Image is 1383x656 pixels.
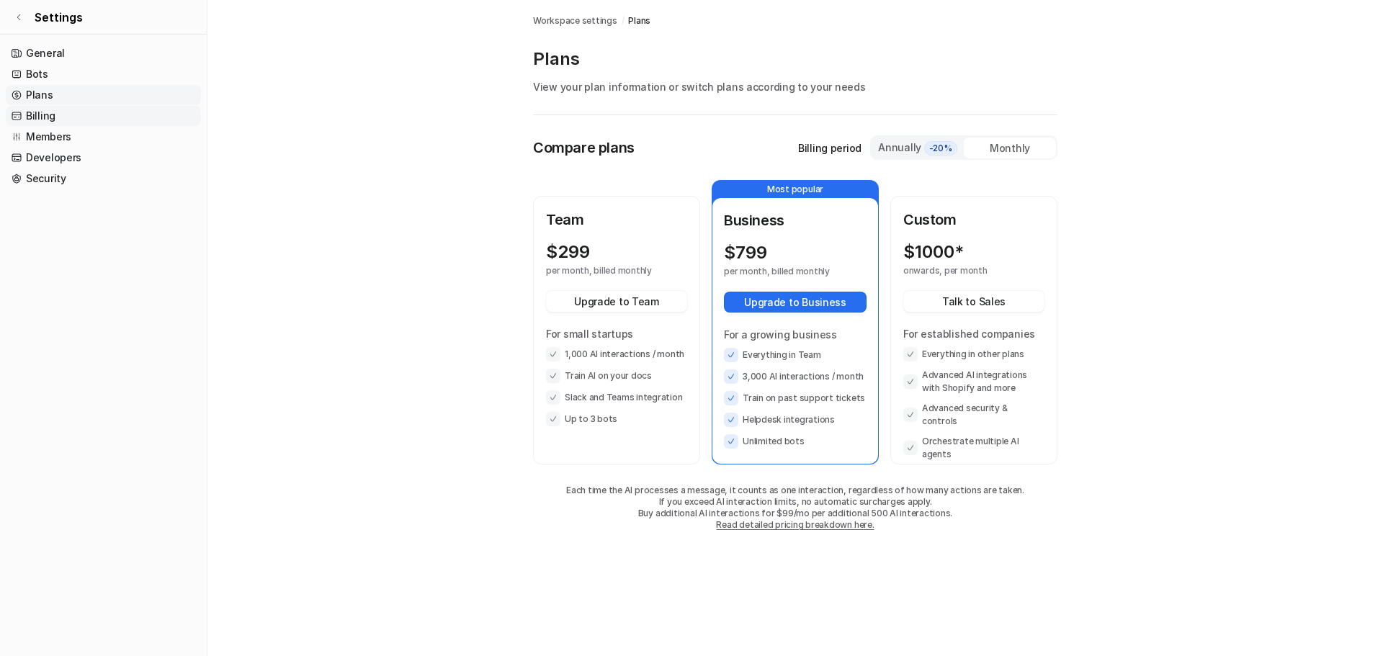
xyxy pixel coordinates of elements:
a: Plans [628,14,650,27]
p: View your plan information or switch plans according to your needs [533,79,1057,94]
p: If you exceed AI interaction limits, no automatic surcharges apply. [533,496,1057,508]
p: $ 799 [724,243,767,263]
p: Custom [903,209,1044,230]
li: 1,000 AI interactions / month [546,347,687,361]
li: Advanced security & controls [903,402,1044,428]
button: Upgrade to Team [546,291,687,312]
a: Read detailed pricing breakdown here. [716,519,874,530]
a: Workspace settings [533,14,617,27]
li: Advanced AI integrations with Shopify and more [903,369,1044,395]
p: per month, billed monthly [724,266,841,277]
div: Monthly [964,138,1056,158]
span: -20% [924,141,957,156]
a: Billing [6,106,201,126]
span: / [622,14,625,27]
a: Security [6,169,201,189]
p: per month, billed monthly [546,265,661,277]
p: Most popular [712,181,878,198]
li: Everything in Team [724,348,867,362]
p: Each time the AI processes a message, it counts as one interaction, regardless of how many action... [533,485,1057,496]
a: General [6,43,201,63]
p: Business [724,210,867,231]
li: Train AI on your docs [546,369,687,383]
p: onwards, per month [903,265,1019,277]
li: Up to 3 bots [546,412,687,426]
li: Train on past support tickets [724,391,867,405]
a: Members [6,127,201,147]
p: Billing period [798,140,861,156]
a: Developers [6,148,201,168]
button: Upgrade to Business [724,292,867,313]
p: For established companies [903,326,1044,341]
a: Bots [6,64,201,84]
li: Everything in other plans [903,347,1044,361]
div: Annually [877,140,958,156]
span: Settings [35,9,83,26]
p: Compare plans [533,137,635,158]
p: For small startups [546,326,687,341]
p: Plans [533,48,1057,71]
p: Buy additional AI interactions for $99/mo per additional 500 AI interactions. [533,508,1057,519]
li: Helpdesk integrations [724,413,867,427]
li: Orchestrate multiple AI agents [903,435,1044,461]
button: Talk to Sales [903,291,1044,312]
p: $ 1000* [903,242,964,262]
li: 3,000 AI interactions / month [724,369,867,384]
p: $ 299 [546,242,590,262]
p: For a growing business [724,327,867,342]
li: Slack and Teams integration [546,390,687,405]
p: Team [546,209,687,230]
li: Unlimited bots [724,434,867,449]
a: Plans [6,85,201,105]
